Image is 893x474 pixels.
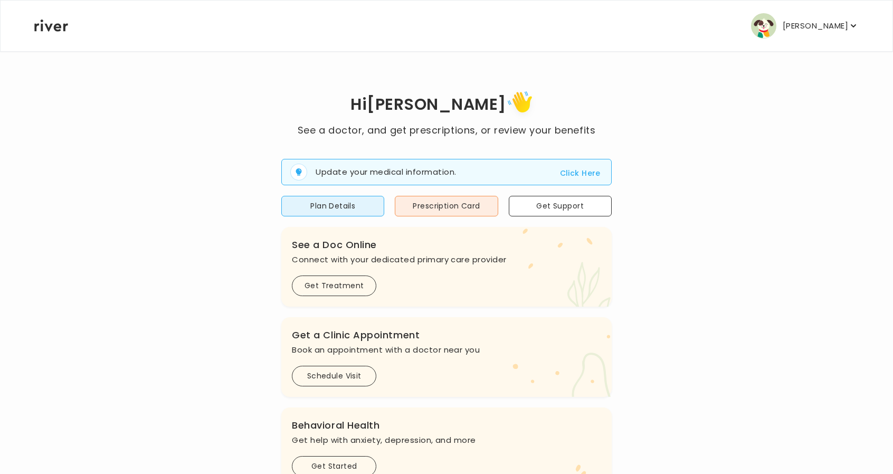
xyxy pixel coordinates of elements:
button: Schedule Visit [292,366,376,386]
button: Prescription Card [395,196,498,216]
p: Get help with anxiety, depression, and more [292,433,601,448]
p: Book an appointment with a doctor near you [292,343,601,357]
h3: Behavioral Health [292,418,601,433]
p: Connect with your dedicated primary care provider [292,252,601,267]
h3: Get a Clinic Appointment [292,328,601,343]
p: Update your medical information. [316,166,456,178]
button: Get Support [509,196,612,216]
button: Plan Details [281,196,384,216]
button: user avatar[PERSON_NAME] [751,13,859,39]
button: Get Treatment [292,276,376,296]
img: user avatar [751,13,776,39]
button: Click Here [560,167,601,179]
p: [PERSON_NAME] [783,18,848,33]
p: See a doctor, and get prescriptions, or review your benefits [298,123,595,138]
h3: See a Doc Online [292,238,601,252]
h1: Hi [PERSON_NAME] [298,88,595,123]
